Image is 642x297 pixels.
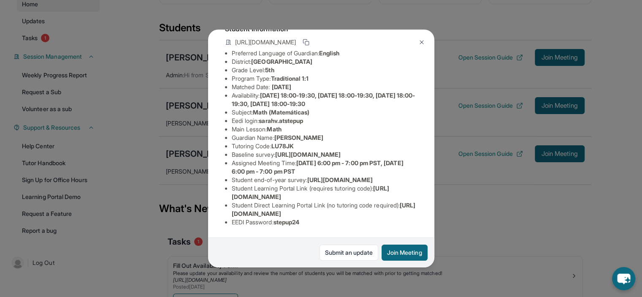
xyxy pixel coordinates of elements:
button: chat-button [612,267,635,290]
li: Main Lesson : [232,125,417,134]
li: Baseline survey : [232,150,417,159]
li: Student Direct Learning Portal Link (no tutoring code required) : [232,201,417,218]
span: [DATE] 6:00 pm - 7:00 pm PST, [DATE] 6:00 pm - 7:00 pm PST [232,159,404,175]
span: [DATE] 18:00-19:30, [DATE] 18:00-19:30, [DATE] 18:00-19:30, [DATE] 18:00-19:30 [232,92,415,107]
li: Guardian Name : [232,134,417,142]
li: Assigned Meeting Time : [232,159,417,176]
span: [URL][DOMAIN_NAME] [235,38,296,46]
span: English [319,49,340,57]
button: Join Meeting [382,245,428,261]
span: [URL][DOMAIN_NAME] [275,151,341,158]
span: [PERSON_NAME] [274,134,324,141]
li: Eedi login : [232,117,417,125]
span: 5th [265,66,274,74]
span: Math [267,125,281,133]
span: [GEOGRAPHIC_DATA] [251,58,312,65]
img: Close Icon [418,39,425,46]
a: Submit an update [320,245,378,261]
li: Availability: [232,91,417,108]
li: Matched Date: [232,83,417,91]
span: LU78JK [271,142,294,150]
span: [URL][DOMAIN_NAME] [307,176,372,183]
span: sarahv.atstepup [259,117,303,124]
li: Program Type: [232,74,417,83]
span: [DATE] [272,83,291,90]
li: Preferred Language of Guardian: [232,49,417,57]
li: Grade Level: [232,66,417,74]
span: Math (Matemáticas) [253,109,309,116]
li: Student end-of-year survey : [232,176,417,184]
span: Traditional 1:1 [271,75,309,82]
button: Copy link [301,37,311,47]
li: District: [232,57,417,66]
span: stepup24 [274,218,300,226]
li: Subject : [232,108,417,117]
li: Student Learning Portal Link (requires tutoring code) : [232,184,417,201]
li: Tutoring Code : [232,142,417,150]
li: EEDI Password : [232,218,417,226]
